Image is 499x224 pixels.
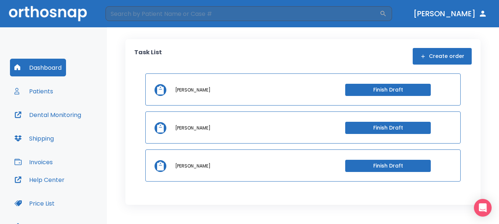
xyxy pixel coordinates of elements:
[413,48,472,65] button: Create order
[10,171,69,189] button: Help Center
[345,84,431,96] button: Finish Draft
[134,48,162,65] p: Task List
[10,194,59,212] button: Price List
[10,82,58,100] button: Patients
[9,6,87,21] img: Orthosnap
[10,130,58,147] button: Shipping
[410,7,490,20] button: [PERSON_NAME]
[175,163,211,169] p: [PERSON_NAME]
[474,199,492,217] div: Open Intercom Messenger
[345,160,431,172] button: Finish Draft
[10,153,57,171] button: Invoices
[10,59,66,76] button: Dashboard
[10,106,86,124] button: Dental Monitoring
[175,125,211,131] p: [PERSON_NAME]
[105,6,380,21] input: Search by Patient Name or Case #
[345,122,431,134] button: Finish Draft
[175,87,211,93] p: [PERSON_NAME]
